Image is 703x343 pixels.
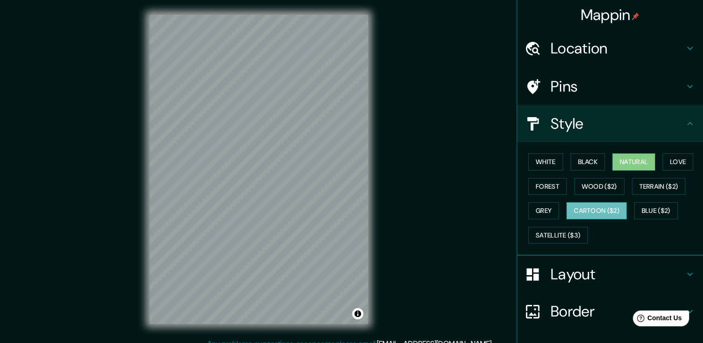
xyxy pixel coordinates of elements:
[528,178,567,195] button: Forest
[551,39,684,58] h4: Location
[517,256,703,293] div: Layout
[528,202,559,219] button: Grey
[551,114,684,133] h4: Style
[517,293,703,330] div: Border
[517,105,703,142] div: Style
[551,265,684,284] h4: Layout
[632,178,686,195] button: Terrain ($2)
[612,153,655,171] button: Natural
[528,153,563,171] button: White
[528,227,588,244] button: Satellite ($3)
[571,153,605,171] button: Black
[551,77,684,96] h4: Pins
[581,6,640,24] h4: Mappin
[150,15,368,324] canvas: Map
[352,308,363,319] button: Toggle attribution
[517,68,703,105] div: Pins
[517,30,703,67] div: Location
[632,13,639,20] img: pin-icon.png
[551,302,684,321] h4: Border
[663,153,693,171] button: Love
[620,307,693,333] iframe: Help widget launcher
[634,202,678,219] button: Blue ($2)
[574,178,624,195] button: Wood ($2)
[566,202,627,219] button: Cartoon ($2)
